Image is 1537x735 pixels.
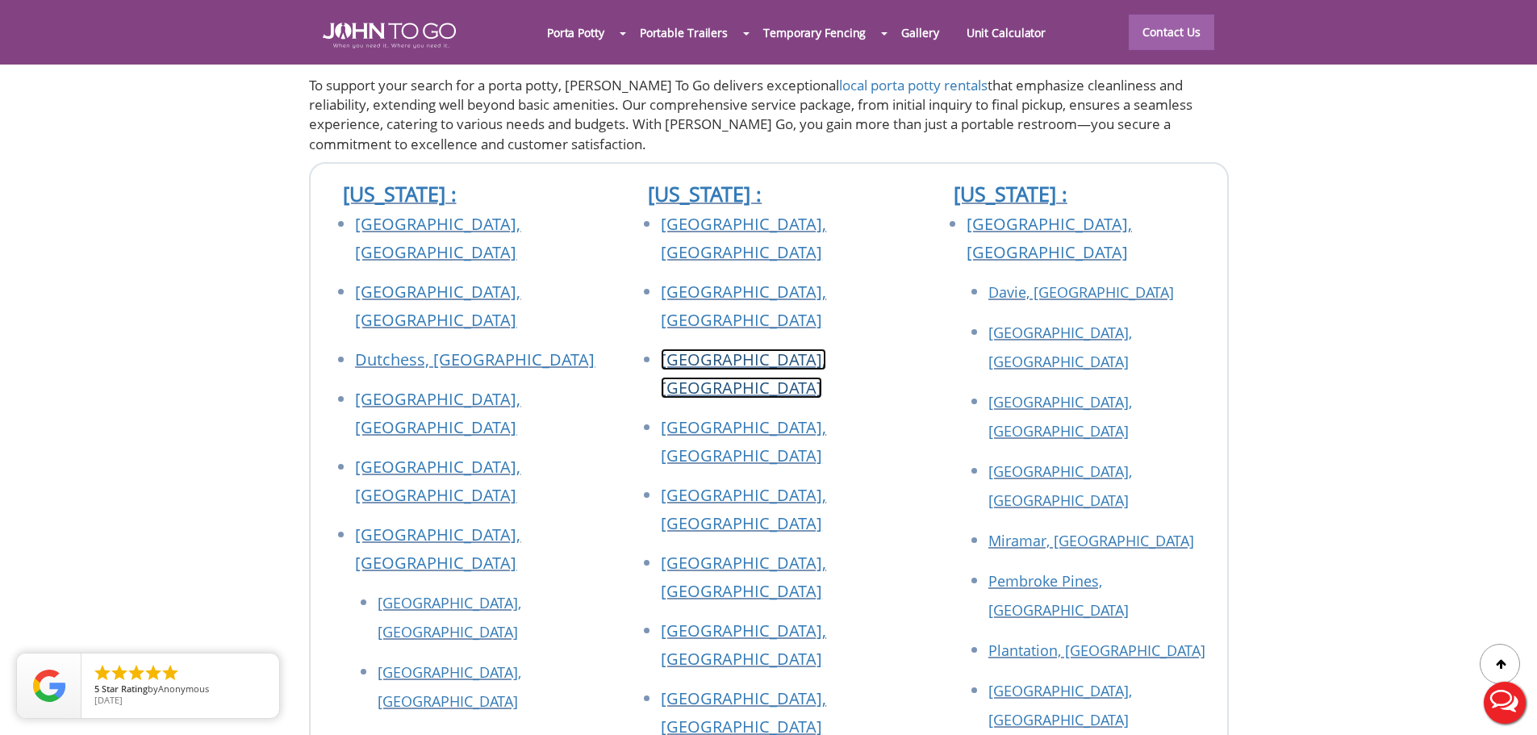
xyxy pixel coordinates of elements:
li:  [127,663,146,683]
p: To support your search for a porta potty, [PERSON_NAME] To Go delivers exceptional that emphasize... [309,76,1229,154]
a: [GEOGRAPHIC_DATA], [GEOGRAPHIC_DATA] [355,388,520,438]
img: JOHN to go [323,23,456,48]
a: [GEOGRAPHIC_DATA], [GEOGRAPHIC_DATA] [355,456,520,506]
a: Portable Trailers [626,15,741,50]
a: [GEOGRAPHIC_DATA], [GEOGRAPHIC_DATA] [378,593,521,641]
span: [DATE] [94,694,123,706]
a: [GEOGRAPHIC_DATA], [GEOGRAPHIC_DATA] [661,281,826,331]
li:  [144,663,163,683]
a: Dutchess, [GEOGRAPHIC_DATA] [355,349,595,370]
span: Anonymous [158,683,209,695]
li:  [110,663,129,683]
a: [GEOGRAPHIC_DATA], [GEOGRAPHIC_DATA] [661,416,826,466]
a: [GEOGRAPHIC_DATA], [GEOGRAPHIC_DATA] [661,349,826,399]
a: [US_STATE] : [954,180,1067,207]
a: Plantation, [GEOGRAPHIC_DATA] [988,641,1205,660]
a: [GEOGRAPHIC_DATA], [GEOGRAPHIC_DATA] [355,524,520,574]
a: Temporary Fencing [750,15,879,50]
span: 5 [94,683,99,695]
a: Pembroke Pines, [GEOGRAPHIC_DATA] [988,571,1129,620]
a: [GEOGRAPHIC_DATA], [GEOGRAPHIC_DATA] [355,213,520,263]
span: Star Rating [102,683,148,695]
a: Gallery [888,15,952,50]
li:  [161,663,180,683]
a: [GEOGRAPHIC_DATA], [GEOGRAPHIC_DATA] [988,392,1132,441]
a: [GEOGRAPHIC_DATA], [GEOGRAPHIC_DATA] [988,461,1132,510]
a: Miramar, [GEOGRAPHIC_DATA] [988,531,1194,550]
a: Unit Calculator [953,15,1060,50]
a: [GEOGRAPHIC_DATA], [GEOGRAPHIC_DATA] [661,620,826,670]
a: Davie, [GEOGRAPHIC_DATA] [988,282,1174,302]
button: Live Chat [1472,670,1537,735]
a: [GEOGRAPHIC_DATA], [GEOGRAPHIC_DATA] [661,213,826,263]
a: [US_STATE] : [648,180,762,207]
a: Porta Potty [533,15,618,50]
a: [GEOGRAPHIC_DATA], [GEOGRAPHIC_DATA] [988,323,1132,371]
a: [GEOGRAPHIC_DATA], [GEOGRAPHIC_DATA] [378,662,521,711]
a: Contact Us [1129,15,1214,50]
img: Review Rating [33,670,65,702]
a: [GEOGRAPHIC_DATA], [GEOGRAPHIC_DATA] [967,213,1132,263]
li:  [93,663,112,683]
a: [GEOGRAPHIC_DATA], [GEOGRAPHIC_DATA] [988,681,1132,729]
a: [GEOGRAPHIC_DATA], [GEOGRAPHIC_DATA] [355,281,520,331]
a: [GEOGRAPHIC_DATA], [GEOGRAPHIC_DATA] [661,484,826,534]
a: [GEOGRAPHIC_DATA], [GEOGRAPHIC_DATA] [661,552,826,602]
span: by [94,684,266,695]
a: [US_STATE] : [343,180,457,207]
a: local porta potty rentals [839,76,988,94]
